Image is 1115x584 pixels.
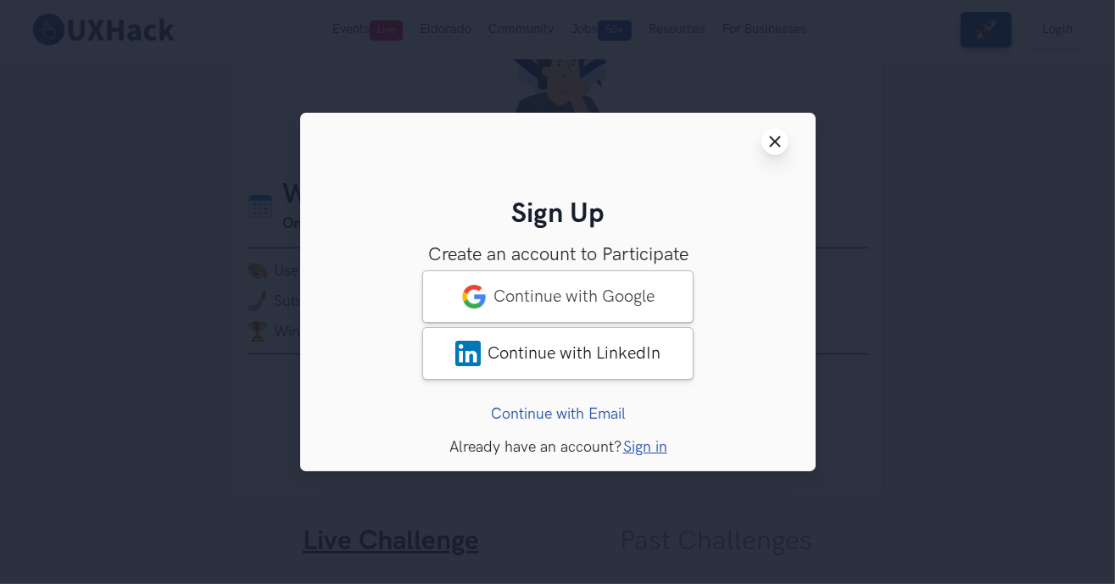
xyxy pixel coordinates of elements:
span: Already have an account? [449,438,621,456]
img: LinkedIn [455,341,481,366]
span: Continue with Google [493,286,655,307]
a: Continue with Email [490,405,625,423]
a: Sign in [622,438,666,456]
span: Continue with LinkedIn [488,343,661,364]
h3: Create an account to Participate [327,244,789,266]
img: google [461,284,487,309]
a: LinkedInContinue with LinkedIn [422,327,694,380]
a: googleContinue with Google [422,270,694,323]
h2: Sign Up [327,198,789,231]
